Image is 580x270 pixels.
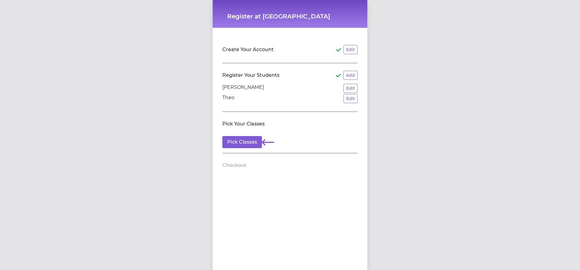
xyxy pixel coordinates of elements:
p: [PERSON_NAME] [222,84,264,93]
h1: Register at [GEOGRAPHIC_DATA] [227,12,353,21]
h2: Checkout [222,162,246,169]
button: Edit [343,94,358,103]
h2: Create Your Account [222,46,274,53]
button: Edit [343,45,358,54]
button: Edit [343,84,358,93]
button: Pick Classes [222,136,262,148]
h2: Pick Your Classes [222,120,265,128]
p: Theo [222,94,234,103]
button: Add [343,71,358,80]
h2: Register Your Students [222,72,279,79]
